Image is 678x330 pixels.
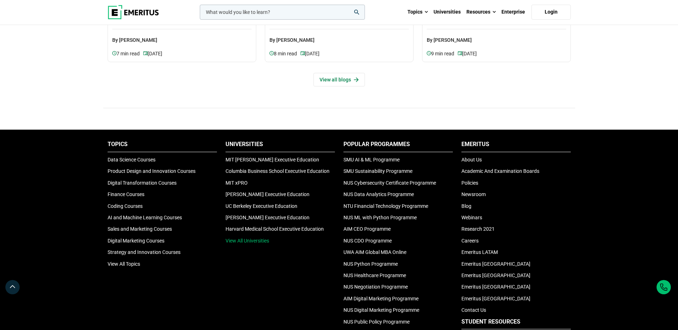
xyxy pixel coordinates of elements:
[461,157,482,162] a: About Us
[143,50,162,57] p: [DATE]
[461,238,479,244] a: Careers
[226,238,269,244] a: View All Universities
[143,51,148,55] img: video-views
[112,29,252,44] p: By [PERSON_NAME]
[343,238,392,244] a: NUS CDO Programme
[269,50,301,57] p: 8 min read
[108,168,196,174] a: Product Design and Innovation Courses
[108,215,182,220] a: AI and Machine Learning Courses
[343,249,406,255] a: UWA AIM Global MBA Online
[226,168,330,174] a: Columbia Business School Executive Education
[458,51,462,55] img: video-views
[461,284,530,290] a: Emeritus [GEOGRAPHIC_DATA]
[461,180,478,186] a: Policies
[108,249,180,255] a: Strategy and Innovation Courses
[112,50,143,57] p: 7 min read
[343,226,391,232] a: AIM CEO Programme
[461,168,539,174] a: Academic And Examination Boards
[108,180,177,186] a: Digital Transformation Courses
[108,191,144,197] a: Finance Courses
[531,5,571,20] a: Login
[226,157,319,162] a: MIT [PERSON_NAME] Executive Education
[108,238,164,244] a: Digital Marketing Courses
[354,77,359,82] img: View all articles
[461,226,495,232] a: Research 2021
[427,50,458,57] p: 9 min read
[226,215,310,220] a: [PERSON_NAME] Executive Education
[343,272,406,278] a: NUS Healthcare Programme
[461,203,471,209] a: Blog
[343,307,419,313] a: NUS Digital Marketing Programme
[461,191,486,197] a: Newsroom
[226,180,248,186] a: MIT xPRO
[343,261,398,267] a: NUS Python Programme
[343,203,428,209] a: NTU Financial Technology Programme
[200,5,365,20] input: woocommerce-product-search-field-0
[112,51,117,55] img: video-views
[226,203,297,209] a: UC Berkeley Executive Education
[343,191,414,197] a: NUS Data Analytics Programme
[108,226,172,232] a: Sales and Marketing Courses
[269,51,274,55] img: video-views
[427,51,431,55] img: video-views
[313,73,365,86] a: View all blogs
[108,261,140,267] a: View All Topics
[226,226,324,232] a: Harvard Medical School Executive Education
[301,51,305,55] img: video-views
[343,157,400,162] a: SMU AI & ML Programme
[461,249,498,255] a: Emeritus LATAM
[461,307,486,313] a: Contact Us
[108,157,155,162] a: Data Science Courses
[269,29,409,44] p: By [PERSON_NAME]
[108,203,143,209] a: Coding Courses
[461,272,530,278] a: Emeritus [GEOGRAPHIC_DATA]
[427,29,566,44] p: By [PERSON_NAME]
[301,50,320,57] p: [DATE]
[458,50,477,57] p: [DATE]
[343,284,408,290] a: NUS Negotiation Programme
[343,215,417,220] a: NUS ML with Python Programme
[343,319,410,325] a: NUS Public Policy Programme
[461,261,530,267] a: Emeritus [GEOGRAPHIC_DATA]
[343,296,419,301] a: AIM Digital Marketing Programme
[226,191,310,197] a: [PERSON_NAME] Executive Education
[461,215,482,220] a: Webinars
[343,180,436,186] a: NUS Cybersecurity Certificate Programme
[461,296,530,301] a: Emeritus [GEOGRAPHIC_DATA]
[343,168,412,174] a: SMU Sustainability Programme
